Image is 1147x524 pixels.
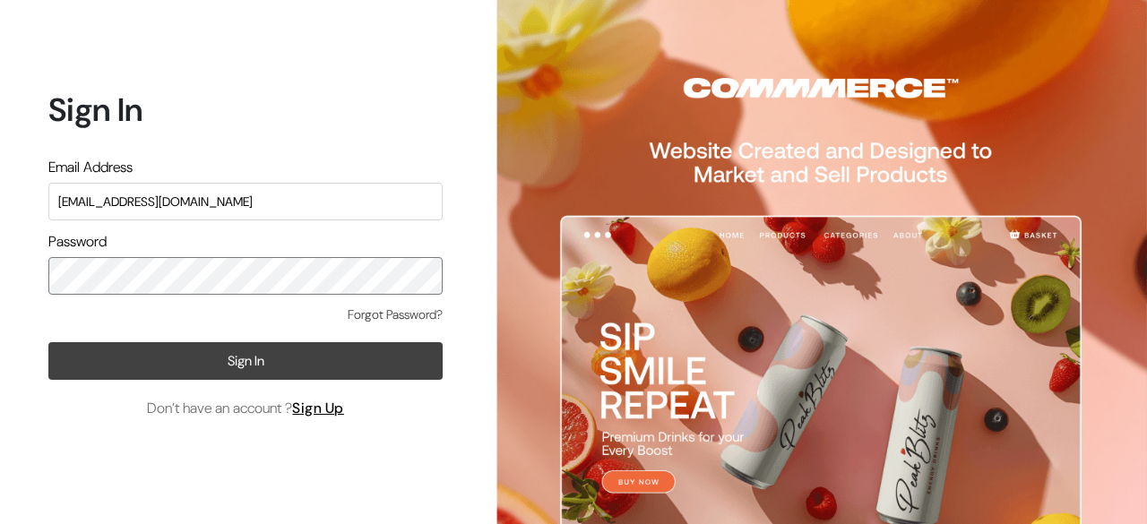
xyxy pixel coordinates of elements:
[348,305,443,324] a: Forgot Password?
[48,342,443,380] button: Sign In
[292,399,344,417] a: Sign Up
[147,398,344,419] span: Don’t have an account ?
[48,231,107,253] label: Password
[48,157,133,178] label: Email Address
[48,90,443,129] h1: Sign In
